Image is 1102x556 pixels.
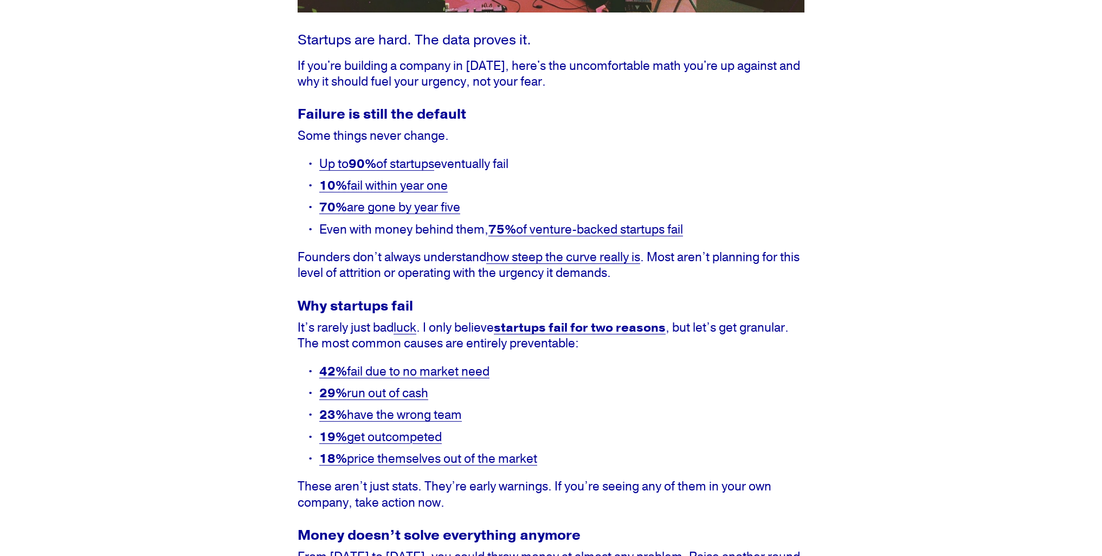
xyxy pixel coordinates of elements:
[319,364,347,379] a: 42%
[298,105,466,123] strong: Failure is still the default
[298,479,804,510] p: These aren’t just stats. They’re early warnings. If you’re seeing any of them in your own company...
[298,297,413,315] strong: Why startups fail
[319,178,347,193] strong: 10%
[319,429,347,445] a: 19%
[347,199,460,215] a: are gone by year five
[298,249,804,281] p: Founders don’t always understand . Most aren’t planning for this level of attrition or operating ...
[319,178,448,193] a: 10%fail within year one
[319,156,804,172] p: eventually fail
[298,31,804,49] p: Startups are hard. The data proves it.
[347,364,489,379] a: fail due to no market need
[347,407,462,423] a: have the wrong team
[347,429,442,445] a: get outcompeted
[516,222,683,237] a: of venture-backed startups fail
[488,222,516,237] a: 75%
[319,451,347,467] a: 18%
[319,222,804,237] p: Even with money behind them,
[298,128,804,144] p: Some things never change.
[347,385,428,401] a: run out of cash
[319,385,347,401] a: 29%
[319,407,347,423] a: 23%
[319,199,347,215] a: 70%
[349,156,376,172] strong: 90%
[494,320,666,335] a: startups fail for two reasons
[347,451,537,467] a: price themselves out of the market
[298,526,581,544] strong: Money doesn’t solve everything anymore
[298,320,804,351] p: It’s rarely just bad . I only believe , but let’s get granular. The most common causes are entire...
[394,320,416,335] a: luck
[486,249,640,265] a: how steep the curve really is
[319,156,434,172] a: Up to90%of startups
[298,58,804,89] p: If you're building a company in [DATE], here's the uncomfortable math you're up against and why i...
